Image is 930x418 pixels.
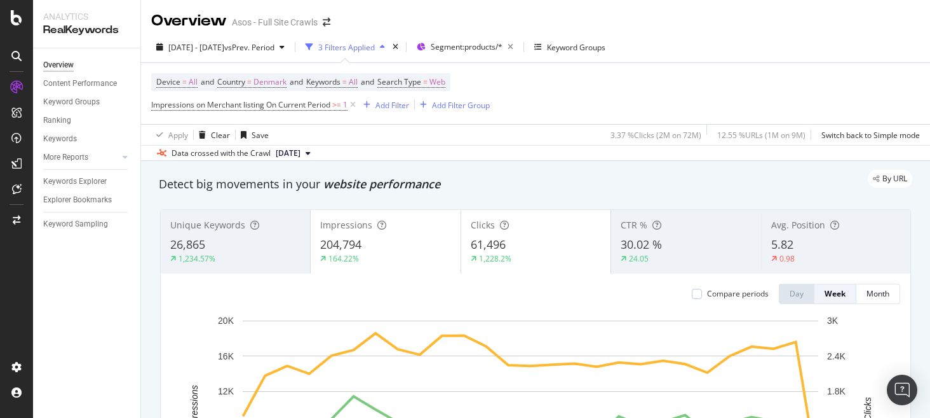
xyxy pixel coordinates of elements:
div: 0.98 [779,253,795,264]
span: Device [156,76,180,87]
div: Ranking [43,114,71,127]
span: Clicks [471,219,495,231]
div: 12.55 % URLs ( 1M on 9M ) [717,130,805,141]
span: Unique Keywords [170,219,245,231]
button: [DATE] [271,146,316,161]
span: 1 [343,96,347,114]
a: Keywords Explorer [43,175,131,188]
span: 204,794 [320,237,361,252]
button: Segment:products/* [412,37,518,57]
button: Keyword Groups [529,37,610,57]
span: 61,496 [471,237,506,252]
div: Switch back to Simple mode [821,130,920,141]
div: Overview [43,59,74,72]
div: Data crossed with the Crawl [172,148,271,159]
text: 20K [218,316,234,326]
span: [DATE] - [DATE] [168,42,224,53]
span: 26,865 [170,237,205,252]
button: Add Filter Group [415,97,490,113]
div: Keywords [43,132,77,146]
button: [DATE] - [DATE]vsPrev. Period [151,37,290,57]
span: = [423,76,428,87]
text: 1.8K [827,386,846,396]
div: Save [252,130,269,141]
span: Keywords [306,76,340,87]
div: Keyword Groups [43,95,100,109]
span: 5.82 [771,237,793,252]
div: Explorer Bookmarks [43,193,112,207]
div: Month [866,288,889,299]
div: Week [825,288,846,299]
div: Keyword Sampling [43,218,108,231]
span: = [342,76,347,87]
div: Clear [211,130,230,141]
div: RealKeywords [43,23,130,38]
a: Content Performance [43,77,131,90]
a: Keyword Sampling [43,218,131,231]
span: and [290,76,303,87]
div: Asos - Full Site Crawls [232,16,318,29]
span: Segment: products/* [431,41,502,52]
div: Day [790,288,804,299]
div: Content Performance [43,77,117,90]
button: Day [779,284,814,304]
span: By URL [882,175,907,183]
div: Compare periods [707,288,769,299]
a: Keyword Groups [43,95,131,109]
button: Week [814,284,856,304]
a: Ranking [43,114,131,127]
span: = [182,76,187,87]
span: 2025 Aug. 12th [276,148,300,159]
span: Denmark [253,73,286,91]
span: Search Type [377,76,421,87]
a: Explorer Bookmarks [43,193,131,207]
div: 3.37 % Clicks ( 2M on 72M ) [610,130,701,141]
div: 1,234.57% [179,253,215,264]
span: Avg. Position [771,219,825,231]
span: CTR % [621,219,647,231]
div: Open Intercom Messenger [887,375,917,405]
button: Switch back to Simple mode [816,125,920,145]
span: and [201,76,214,87]
div: More Reports [43,151,88,164]
a: More Reports [43,151,119,164]
div: 164.22% [328,253,359,264]
button: Apply [151,125,188,145]
div: Add Filter [375,100,409,111]
span: All [349,73,358,91]
div: times [390,41,401,53]
div: 3 Filters Applied [318,42,375,53]
text: 12K [218,386,234,396]
span: >= [332,99,341,110]
button: Add Filter [358,97,409,113]
span: Web [429,73,445,91]
span: vs Prev. Period [224,42,274,53]
div: Add Filter Group [432,100,490,111]
span: Country [217,76,245,87]
button: Clear [194,125,230,145]
div: Overview [151,10,227,32]
div: legacy label [868,170,912,188]
div: Analytics [43,10,130,23]
span: = [247,76,252,87]
span: and [361,76,374,87]
div: Keyword Groups [547,42,605,53]
div: Apply [168,130,188,141]
div: arrow-right-arrow-left [323,18,330,27]
text: 16K [218,351,234,361]
button: Save [236,125,269,145]
text: 2.4K [827,351,846,361]
div: Keywords Explorer [43,175,107,188]
div: 24.05 [629,253,649,264]
div: 1,228.2% [479,253,511,264]
span: All [189,73,198,91]
span: Impressions on Merchant listing On Current Period [151,99,330,110]
a: Keywords [43,132,131,146]
span: Impressions [320,219,372,231]
a: Overview [43,59,131,72]
button: 3 Filters Applied [300,37,390,57]
span: 30.02 % [621,237,662,252]
text: 3K [827,316,839,326]
button: Month [856,284,900,304]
